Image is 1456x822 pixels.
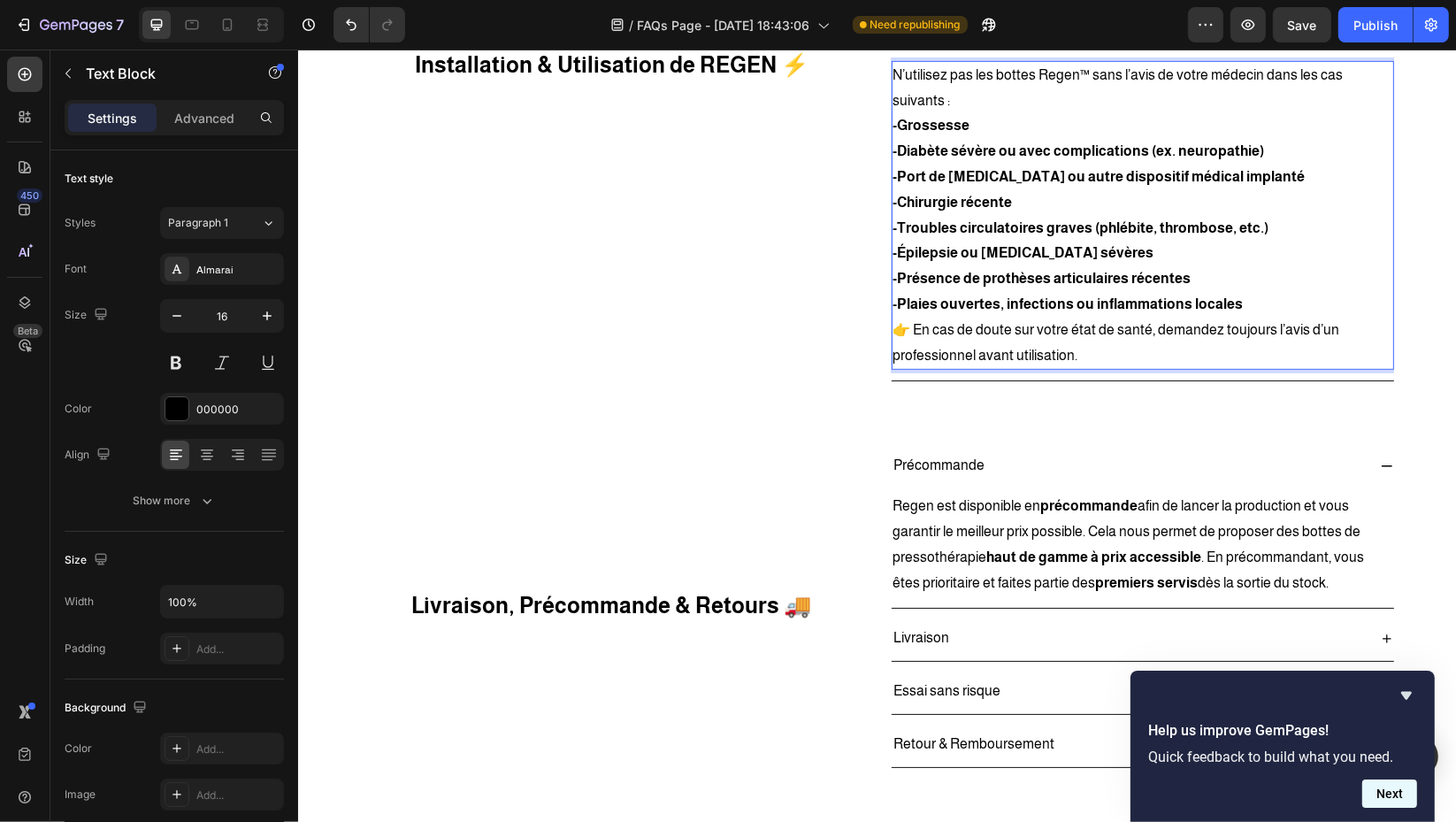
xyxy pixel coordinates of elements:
strong: -Troubles circulatoires graves (phlébite, thrombose, etc.) [595,171,971,186]
span: Need republishing [870,17,961,33]
strong: -Grossesse [595,68,672,83]
div: Align [65,443,114,467]
div: Width [65,594,94,610]
p: Regen est disponible en afin de lancer la production et vous garantir le meilleur prix possible. ... [595,444,1094,546]
button: Show more [65,485,284,517]
div: Color [65,401,92,417]
span: Save [1288,18,1317,33]
strong: -Chirurgie récente [595,145,715,160]
span: / [630,16,634,35]
button: Paragraph 1 [160,207,284,239]
div: Almarai [196,262,280,278]
button: Next question [1362,780,1417,808]
div: Color [65,741,92,757]
div: Help us improve GemPages! [1148,685,1417,808]
strong: -Présence de prothèses articulaires récentes [595,221,893,236]
span: FAQs Page - [DATE] 18:43:06 [638,16,810,35]
p: Advanced [174,109,234,127]
p: Livraison [596,576,652,602]
p: Settings [88,109,137,127]
div: Size [65,303,111,327]
div: Styles [65,215,96,231]
p: Précommande [596,403,687,429]
div: Show more [134,492,216,510]
p: Essai sans risque [596,629,703,655]
div: Undo/Redo [333,7,405,42]
strong: premiers servis [798,526,900,541]
div: Text style [65,171,113,187]
div: Beta [13,324,42,338]
div: 000000 [196,402,280,418]
button: Hide survey [1396,685,1417,706]
div: Padding [65,641,105,657]
strong: -Plaies ouvertes, infections ou inflammations locales [595,247,946,262]
p: 7 [116,14,124,35]
h2: Livraison, Précommande & Retours 🚚 [62,540,566,572]
div: Add... [196,741,280,757]
h2: Help us improve GemPages! [1148,720,1417,741]
strong: -Épilepsie ou [MEDICAL_DATA] sévères [595,196,856,211]
div: Background [65,696,150,720]
p: Quick feedback to build what you need. [1148,749,1417,765]
button: 7 [7,7,132,42]
div: Add... [196,787,280,803]
strong: précommande [743,449,840,464]
p: 👉 En cas de doute sur votre état de santé, demandez toujours l’avis d’un professionnel avant util... [595,268,1094,319]
div: Size [65,549,111,572]
div: Font [65,261,87,277]
div: Add... [196,641,280,657]
iframe: Design area [298,50,1456,822]
button: Save [1273,7,1331,42]
div: Rich Text Editor. Editing area: main [594,12,1096,321]
p: Retour & Remboursement [596,682,757,708]
strong: haut de gamme à prix accessible [689,500,904,515]
p: N’utilisez pas les bottes Regen™ sans l’avis de votre médecin dans les cas suivants : [595,13,1094,65]
strong: -Diabète sévère ou avec complications (ex. neuropathie) [595,94,967,109]
span: Paragraph 1 [168,215,228,231]
p: Text Block [86,63,236,84]
input: Auto [161,586,283,618]
div: 450 [17,188,42,203]
strong: -Port de [MEDICAL_DATA] ou autre dispositif médical implanté [595,119,1008,134]
button: Publish [1338,7,1413,42]
div: Image [65,787,96,803]
div: Publish [1353,16,1398,35]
